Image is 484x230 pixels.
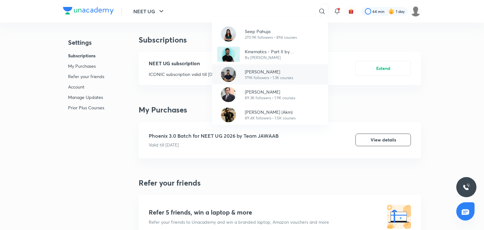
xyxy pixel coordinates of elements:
p: [PERSON_NAME] [245,68,293,75]
p: 89.4K followers • 1.5K courses [245,115,296,121]
p: [PERSON_NAME] [245,89,295,95]
p: 270.9K followers • 894 courses [245,35,297,40]
a: Avatar[PERSON_NAME]89.3K followers • 1.9K courses [212,84,328,105]
p: 89.3K followers • 1.9K courses [245,95,295,101]
p: 179K followers • 1.3K courses [245,75,293,81]
p: Seep Pahuja [245,28,297,35]
img: Avatar [221,67,236,82]
a: Avatar[PERSON_NAME]179K followers • 1.3K courses [212,64,328,84]
img: Avatar [221,26,236,42]
a: AvatarKinematics - Part II by [PERSON_NAME]By [PERSON_NAME] [212,44,328,64]
a: Avatar[PERSON_NAME] (Akm)89.4K followers • 1.5K courses [212,105,328,125]
img: Avatar [221,87,236,102]
p: Kinematics - Part II by [PERSON_NAME] [245,48,323,55]
img: ttu [463,183,470,191]
p: [PERSON_NAME] (Akm) [245,109,296,115]
a: AvatarSeep Pahuja270.9K followers • 894 courses [212,24,328,44]
img: Avatar [217,47,240,62]
img: Avatar [221,107,236,122]
p: By [PERSON_NAME] [245,55,323,60]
